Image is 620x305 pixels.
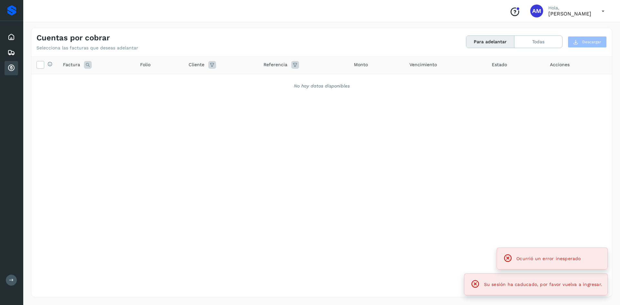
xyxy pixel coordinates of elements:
div: Cuentas por cobrar [5,61,18,75]
p: Hola, [548,5,591,11]
p: ANGEL MIGUEL RAMIREZ [548,11,591,17]
span: Acciones [550,61,570,68]
span: Ocurrió un error inesperado [516,256,581,261]
span: Referencia [263,61,287,68]
button: Para adelantar [466,36,514,48]
h4: Cuentas por cobrar [36,33,110,43]
span: Su sesión ha caducado, por favor vuelva a ingresar. [484,282,602,287]
p: Selecciona las facturas que deseas adelantar [36,45,138,51]
div: No hay datos disponibles [40,83,604,89]
span: Vencimiento [409,61,437,68]
button: Descargar [568,36,607,48]
div: Inicio [5,30,18,44]
button: Todas [514,36,562,48]
span: Estado [492,61,507,68]
span: Factura [63,61,80,68]
span: Monto [354,61,368,68]
span: Cliente [189,61,204,68]
span: Folio [140,61,150,68]
div: Embarques [5,46,18,60]
span: Descargar [582,39,601,45]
